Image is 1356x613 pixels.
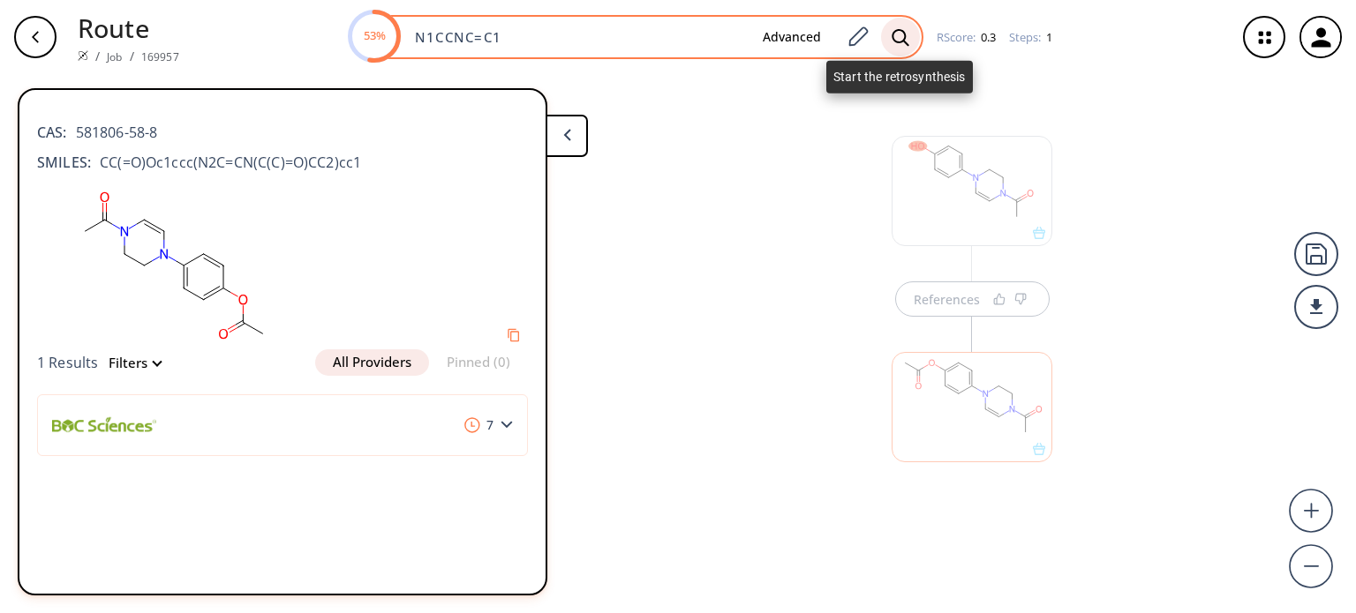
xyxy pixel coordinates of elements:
[429,349,528,376] button: Pinned (0)
[826,61,973,93] div: Start the retrosynthesis
[315,349,429,376] button: All Providers
[37,152,91,173] b: SMILES:
[141,49,179,64] a: 169957
[130,47,134,65] li: /
[363,27,385,43] text: 53%
[67,122,158,143] span: 581806-58-8
[37,353,98,372] span: 1 Results
[1009,32,1052,43] div: Steps :
[107,49,122,64] a: Job
[95,47,100,65] li: /
[457,417,501,433] span: 7
[500,321,528,349] button: Copy to clipboard
[91,152,361,173] span: CC(=O)Oc1ccc(N2C=CN(C(C)=O)CC2)cc1
[52,396,156,452] img: boc-sciences
[78,9,179,47] p: Route
[37,122,67,143] b: CAS:
[1043,29,1052,45] span: 1
[749,21,835,54] button: Advanced
[98,356,161,370] button: Filters
[978,29,996,45] span: 0.3
[78,50,88,61] img: Spaya logo
[404,28,749,46] input: Enter SMILES
[464,417,480,433] img: clock
[937,32,996,43] div: RScore :
[37,182,311,349] svg: CC(=O)Oc1ccc(N2C=CN(C(C)=O)CC2)cc1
